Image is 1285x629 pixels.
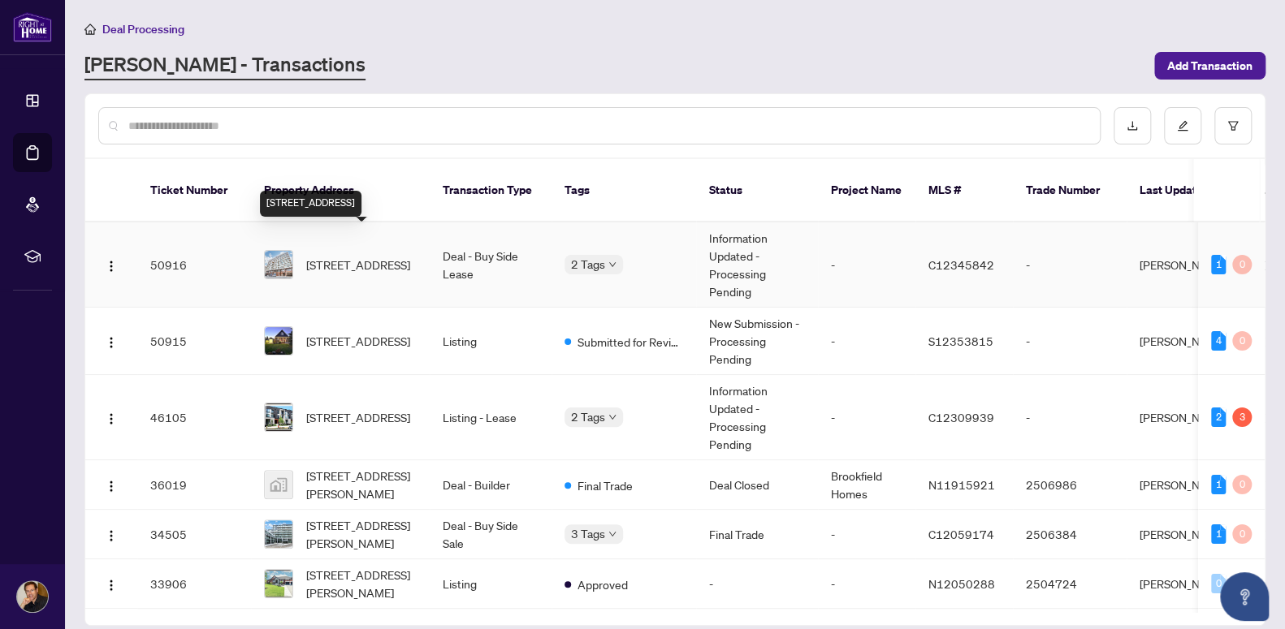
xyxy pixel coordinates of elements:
span: Add Transaction [1167,53,1253,79]
span: 2 Tags [571,255,605,274]
td: 2506384 [1013,510,1127,559]
th: Trade Number [1013,159,1127,222]
th: Last Updated By [1127,159,1248,222]
span: home [84,24,96,35]
img: thumbnail-img [265,520,292,548]
div: 1 [1211,524,1226,544]
th: Transaction Type [430,159,552,222]
button: Logo [98,252,124,278]
span: [STREET_ADDRESS] [306,408,410,426]
td: Listing [430,559,552,609]
div: 4 [1211,331,1226,351]
span: edit [1177,120,1188,131]
img: Profile Icon [17,581,48,612]
th: MLS # [915,159,1013,222]
button: Add Transaction [1154,52,1266,80]
span: N12050288 [928,576,995,591]
span: N11915921 [928,477,995,492]
td: 2504724 [1013,559,1127,609]
img: thumbnail-img [265,403,292,431]
td: 33906 [137,559,251,609]
th: Project Name [818,159,915,222]
td: - [818,559,915,609]
td: - [1013,222,1127,308]
img: logo [13,12,52,42]
td: [PERSON_NAME] [1127,375,1248,460]
div: 0 [1232,475,1252,494]
img: Logo [105,412,118,425]
button: Logo [98,521,124,547]
td: Deal Closed [696,460,818,510]
td: 34505 [137,510,251,559]
span: 2 Tags [571,407,605,426]
img: Logo [105,480,118,493]
th: Ticket Number [137,159,251,222]
span: download [1127,120,1138,131]
td: Brookfield Homes [818,460,915,510]
span: 3 Tags [571,524,605,543]
th: Property Address [251,159,430,222]
td: 46105 [137,375,251,460]
span: C12345842 [928,257,994,272]
span: down [608,413,617,421]
th: Tags [552,159,696,222]
span: [STREET_ADDRESS] [306,332,410,350]
a: [PERSON_NAME] - Transactions [84,51,366,80]
span: [STREET_ADDRESS] [306,256,410,274]
td: Deal - Builder [430,460,552,510]
span: S12353815 [928,334,993,348]
td: Listing - Lease [430,375,552,460]
img: thumbnail-img [265,327,292,355]
div: [STREET_ADDRESS] [260,191,361,217]
td: 50915 [137,308,251,375]
img: thumbnail-img [265,471,292,498]
div: 0 [1232,331,1252,351]
button: download [1114,107,1151,144]
span: [STREET_ADDRESS][PERSON_NAME] [306,467,417,502]
td: - [1013,375,1127,460]
td: [PERSON_NAME] [1127,510,1248,559]
div: 0 [1232,524,1252,544]
img: thumbnail-img [265,251,292,278]
button: edit [1164,107,1201,144]
span: [STREET_ADDRESS][PERSON_NAME] [306,516,417,552]
span: Final Trade [578,476,633,494]
img: Logo [105,579,118,592]
td: 2506986 [1013,460,1127,510]
th: Status [696,159,818,222]
td: Deal - Buy Side Sale [430,510,552,559]
td: [PERSON_NAME] [1127,460,1248,510]
td: Deal - Buy Side Lease [430,222,552,308]
img: Logo [105,529,118,542]
span: Deal Processing [102,22,184,37]
td: New Submission - Processing Pending [696,308,818,375]
td: [PERSON_NAME] [1127,222,1248,308]
td: [PERSON_NAME] [1127,559,1248,609]
td: Listing [430,308,552,375]
td: - [818,308,915,375]
span: filter [1227,120,1239,131]
td: 50916 [137,222,251,308]
div: 0 [1232,255,1252,274]
div: 3 [1232,407,1252,427]
td: Final Trade [696,510,818,559]
div: 1 [1211,255,1226,274]
img: Logo [105,336,118,349]
td: 36019 [137,460,251,510]
td: - [818,222,915,308]
div: 2 [1211,407,1226,427]
button: Logo [98,571,124,597]
button: Logo [98,472,124,498]
td: Information Updated - Processing Pending [696,222,818,308]
td: - [1013,308,1127,375]
img: Logo [105,260,118,273]
td: - [818,375,915,460]
span: Approved [578,575,628,593]
td: [PERSON_NAME] [1127,308,1248,375]
td: - [696,559,818,609]
span: Submitted for Review [578,333,683,351]
span: down [608,261,617,269]
span: down [608,530,617,538]
div: 0 [1211,574,1226,593]
span: C12309939 [928,410,994,424]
